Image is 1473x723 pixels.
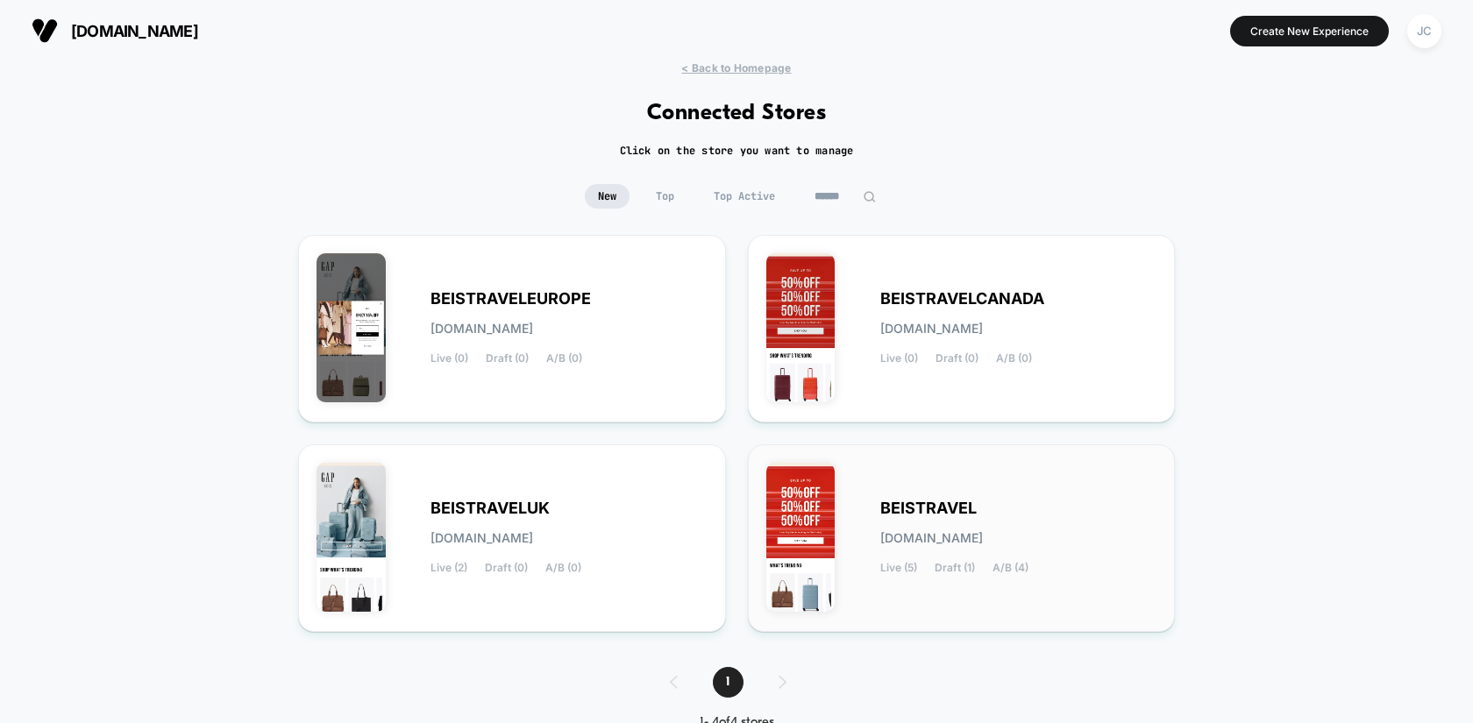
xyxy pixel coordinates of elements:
[546,352,582,365] span: A/B (0)
[880,562,917,574] span: Live (5)
[317,463,386,612] img: BEISTRAVELUK
[647,101,827,126] h1: Connected Stores
[880,502,977,514] span: BEISTRAVEL
[1402,13,1447,49] button: JC
[863,190,876,203] img: edit
[1407,14,1441,48] div: JC
[880,352,918,365] span: Live (0)
[701,184,788,209] span: Top Active
[880,323,983,335] span: [DOMAIN_NAME]
[713,667,744,698] span: 1
[766,463,836,612] img: BEISTRAVEL
[936,352,978,365] span: Draft (0)
[431,562,467,574] span: Live (2)
[486,352,529,365] span: Draft (0)
[26,17,203,45] button: [DOMAIN_NAME]
[431,352,468,365] span: Live (0)
[620,144,854,158] h2: Click on the store you want to manage
[681,61,791,74] span: < Back to Homepage
[431,502,550,514] span: BEISTRAVELUK
[32,18,58,44] img: Visually logo
[996,352,1032,365] span: A/B (0)
[431,323,533,335] span: [DOMAIN_NAME]
[766,253,836,402] img: BEISTRAVELCANADA
[993,562,1028,574] span: A/B (4)
[485,562,528,574] span: Draft (0)
[431,532,533,544] span: [DOMAIN_NAME]
[317,253,386,402] img: BEISTRAVELEUROPE
[1230,16,1389,46] button: Create New Experience
[880,293,1044,305] span: BEISTRAVELCANADA
[643,184,687,209] span: Top
[71,22,198,40] span: [DOMAIN_NAME]
[585,184,630,209] span: New
[935,562,975,574] span: Draft (1)
[431,293,591,305] span: BEISTRAVELEUROPE
[545,562,581,574] span: A/B (0)
[880,532,983,544] span: [DOMAIN_NAME]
